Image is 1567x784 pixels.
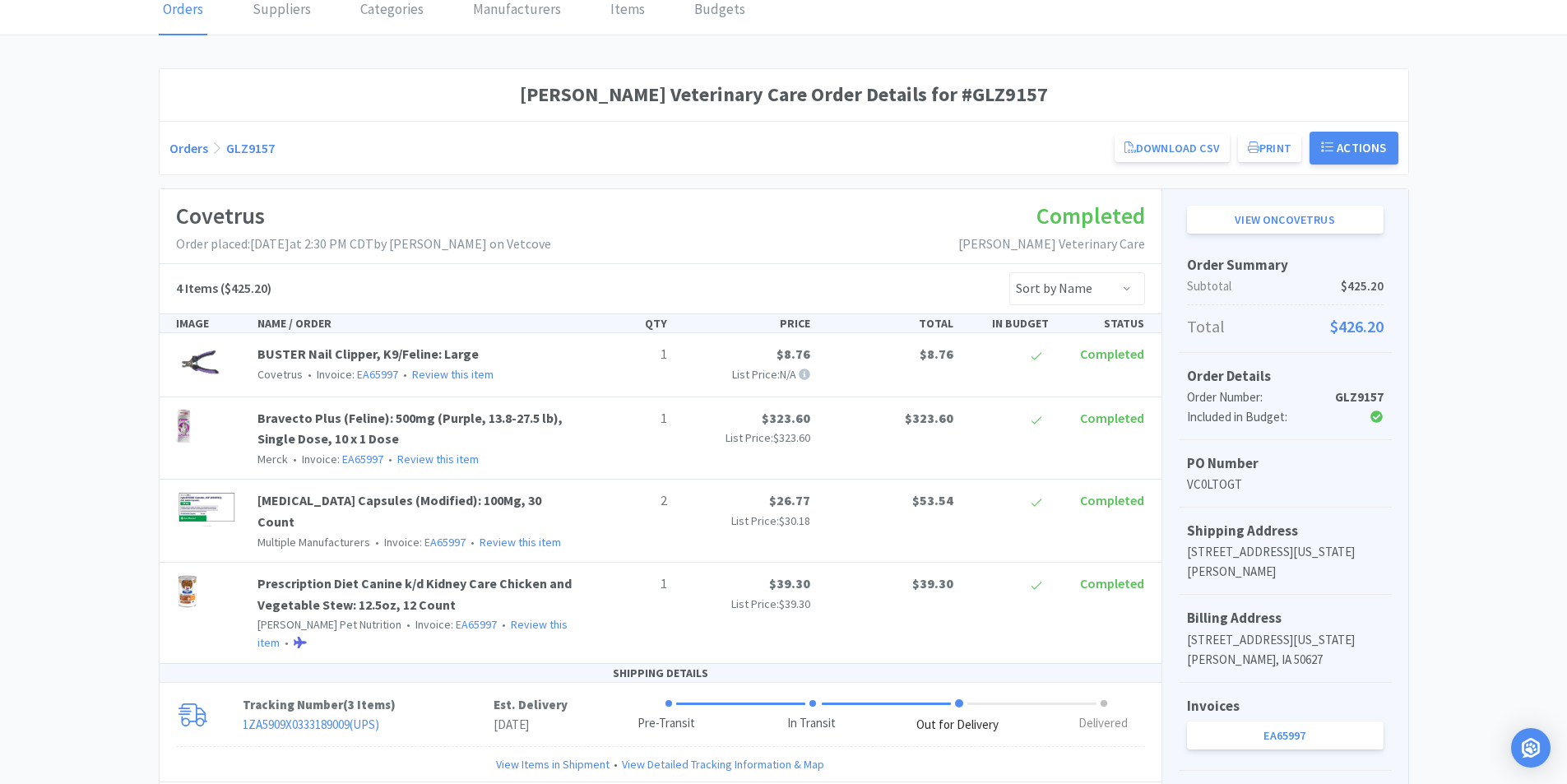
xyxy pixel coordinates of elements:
h5: Invoices [1187,695,1384,717]
p: [STREET_ADDRESS][US_STATE][PERSON_NAME] [1187,542,1384,582]
span: $53.54 [912,492,953,508]
span: $26.77 [769,492,810,508]
div: QTY [578,314,674,332]
a: View Items in Shipment [496,755,610,773]
div: Open Intercom Messenger [1511,728,1551,768]
p: [PERSON_NAME] Veterinary Care [958,234,1145,255]
a: EA65997 [1187,721,1384,749]
span: Invoice: [303,367,398,382]
span: • [468,535,477,550]
div: SHIPPING DETAILS [160,664,1161,683]
span: $30.18 [779,513,810,528]
h5: PO Number [1187,452,1384,475]
div: IMAGE [169,314,252,332]
span: $39.30 [779,596,810,611]
a: View onCovetrus [1187,206,1384,234]
span: Completed [1080,575,1144,591]
a: 1ZA5909X0333189009(UPS) [243,717,379,732]
h5: ($425.20) [176,278,271,299]
span: $8.76 [920,346,953,362]
div: Pre-Transit [637,714,695,733]
span: • [401,367,410,382]
a: Orders [169,140,208,156]
div: IN BUDGET [960,314,1055,332]
h5: Order Summary [1187,254,1384,276]
span: [PERSON_NAME] Pet Nutrition [257,617,401,632]
a: Review this item [412,367,494,382]
h5: Shipping Address [1187,520,1384,542]
img: 5ad0b3e5a6ce4d9f8d44bac5a897b242_801021.png [176,490,242,527]
p: 1 [585,408,667,429]
h1: [PERSON_NAME] Veterinary Care Order Details for #GLZ9157 [169,79,1398,110]
h5: Order Details [1187,365,1384,387]
span: • [404,617,413,632]
span: $426.20 [1330,313,1384,340]
div: Order Number: [1187,387,1318,407]
span: Covetrus [257,367,303,382]
p: Order placed: [DATE] at 2:30 PM CDT by [PERSON_NAME] on Vetcove [176,234,551,255]
a: [MEDICAL_DATA] Capsules (Modified): 100Mg, 30 Count [257,492,541,530]
p: List Price: [680,512,810,530]
div: STATUS [1055,314,1151,332]
span: 3 Items [348,697,391,712]
span: Completed [1080,492,1144,508]
h5: Billing Address [1187,607,1384,629]
button: Actions [1310,132,1398,165]
span: Invoice: [370,535,466,550]
span: • [499,617,508,632]
p: Tracking Number ( ) [243,695,494,715]
p: [PERSON_NAME], IA 50627 [1187,650,1384,670]
a: Review this item [397,452,479,466]
div: Out for Delivery [916,716,999,735]
a: EA65997 [357,367,398,382]
span: Multiple Manufacturers [257,535,370,550]
p: 1 [585,344,667,365]
div: PRICE [674,314,817,332]
span: • [305,367,314,382]
span: $425.20 [1341,276,1384,296]
h1: Covetrus [176,197,551,234]
p: List Price: N/A [680,365,810,383]
span: • [373,535,382,550]
a: Review this item [480,535,561,550]
p: List Price: [680,429,810,447]
span: • [290,452,299,466]
img: 1d3b29d2c0bb4b439b8228a53efb511b_176815.png [176,344,224,380]
span: Merck [257,452,288,466]
a: EA65997 [342,452,383,466]
span: $8.76 [777,346,810,362]
span: Invoice: [401,617,497,632]
p: List Price: [680,595,810,613]
span: Completed [1080,346,1144,362]
a: BUSTER Nail Clipper, K9/Feline: Large [257,346,479,362]
p: [DATE] [494,715,568,735]
span: $39.30 [912,575,953,591]
span: Invoice: [288,452,383,466]
img: b6d074386e3443b39eb921987d62fe71_328633.png [176,408,192,444]
span: • [386,452,395,466]
span: Completed [1080,410,1144,426]
a: GLZ9157 [226,140,275,156]
div: Delivered [1078,714,1128,733]
a: Bravecto Plus (Feline): 500mg (Purple, 13.8-27.5 lb), Single Dose, 10 x 1 Dose [257,410,563,448]
span: $323.60 [762,410,810,426]
p: VC0LTOGT [1187,475,1384,494]
div: In Transit [787,714,836,733]
p: Est. Delivery [494,695,568,715]
p: 1 [585,573,667,595]
a: EA65997 [456,617,497,632]
a: Download CSV [1115,134,1230,162]
span: $323.60 [773,430,810,445]
button: Print [1238,134,1301,162]
span: 4 Items [176,280,218,296]
a: View Detailed Tracking Information & Map [622,755,824,773]
div: NAME / ORDER [251,314,578,332]
span: $323.60 [905,410,953,426]
a: Prescription Diet Canine k/d Kidney Care Chicken and Vegetable Stew: 12.5oz, 12 Count [257,575,572,613]
div: Included in Budget: [1187,407,1318,427]
a: EA65997 [424,535,466,550]
span: • [610,755,622,773]
p: [STREET_ADDRESS][US_STATE] [1187,630,1384,650]
span: Completed [1036,201,1145,230]
div: TOTAL [817,314,960,332]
